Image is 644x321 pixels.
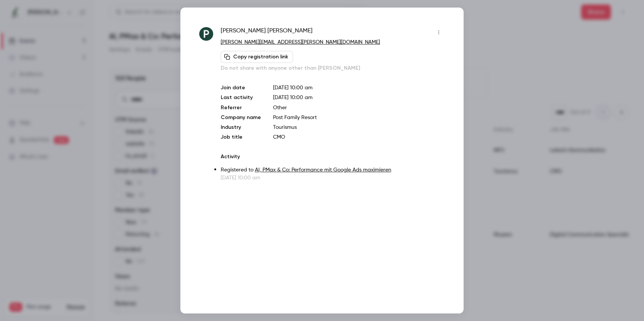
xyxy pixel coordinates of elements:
[273,84,445,92] p: [DATE] 10:00 am
[221,114,261,121] p: Company name
[221,124,261,131] p: Industry
[273,133,445,141] p: CMO
[221,174,445,182] p: [DATE] 10:00 am
[199,27,213,41] img: post-familyresort.com
[221,133,261,141] p: Job title
[221,40,380,45] a: [PERSON_NAME][EMAIL_ADDRESS][PERSON_NAME][DOMAIN_NAME]
[221,153,445,160] p: Activity
[221,51,293,63] button: Copy registration link
[273,114,445,121] p: Post Family Resort
[273,124,445,131] p: Tourismus
[221,104,261,112] p: Referrer
[273,104,445,112] p: Other
[221,26,313,38] span: [PERSON_NAME] [PERSON_NAME]
[221,94,261,102] p: Last activity
[221,166,445,174] p: Registered to
[255,167,391,173] a: AI, PMax & Co: Performance mit Google Ads maximieren
[273,95,313,100] span: [DATE] 10:00 am
[221,64,445,72] p: Do not share with anyone other than [PERSON_NAME]
[221,84,261,92] p: Join date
